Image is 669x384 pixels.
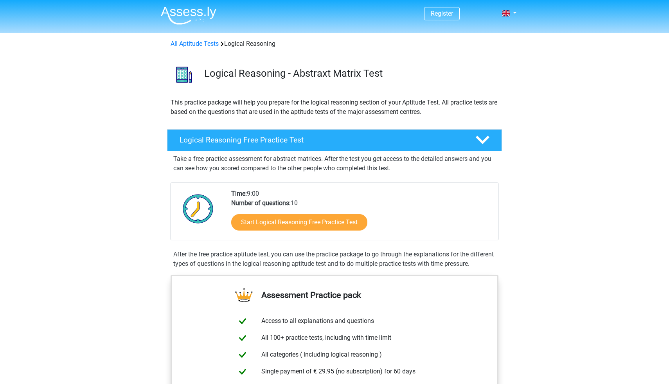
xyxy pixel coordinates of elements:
b: Time: [231,190,247,197]
img: logical reasoning [167,58,201,91]
h3: Logical Reasoning - Abstraxt Matrix Test [204,67,496,79]
div: Logical Reasoning [167,39,502,49]
a: Start Logical Reasoning Free Practice Test [231,214,367,231]
b: Number of questions: [231,199,291,207]
div: After the free practice aptitude test, you can use the practice package to go through the explana... [170,250,499,269]
a: Logical Reasoning Free Practice Test [164,129,505,151]
img: Assessly [161,6,216,25]
a: Register [431,10,453,17]
h4: Logical Reasoning Free Practice Test [180,135,463,144]
p: Take a free practice assessment for abstract matrices. After the test you get access to the detai... [173,154,496,173]
div: 9:00 10 [225,189,498,240]
img: Clock [178,189,218,228]
a: All Aptitude Tests [171,40,219,47]
p: This practice package will help you prepare for the logical reasoning section of your Aptitude Te... [171,98,498,117]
